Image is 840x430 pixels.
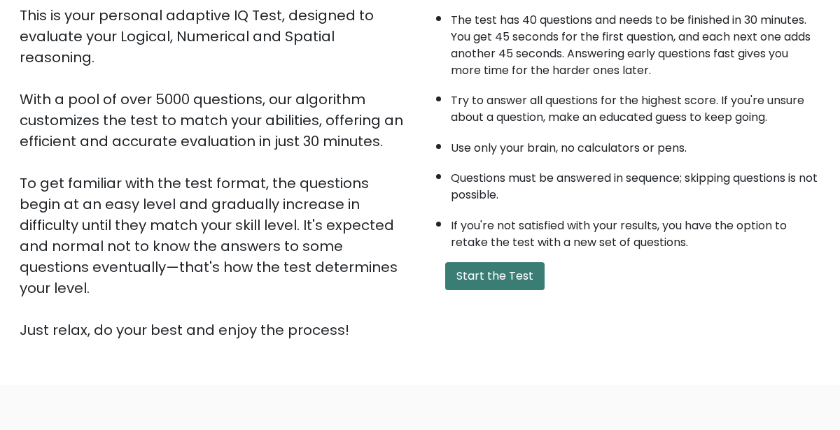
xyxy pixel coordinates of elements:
li: If you're not satisfied with your results, you have the option to retake the test with a new set ... [451,210,820,251]
li: Questions must be answered in sequence; skipping questions is not possible. [451,163,820,203]
button: Start the Test [445,262,545,290]
div: This is your personal adaptive IQ Test, designed to evaluate your Logical, Numerical and Spatial ... [20,5,412,341]
li: The test has 40 questions and needs to be finished in 30 minutes. You get 45 seconds for the firs... [451,5,820,79]
li: Try to answer all questions for the highest score. If you're unsure about a question, make an edu... [451,85,820,126]
li: Use only your brain, no calculators or pens. [451,133,820,157]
